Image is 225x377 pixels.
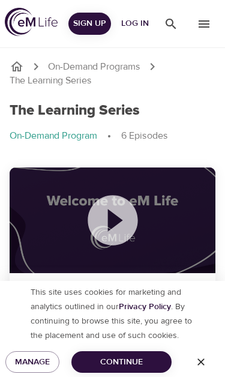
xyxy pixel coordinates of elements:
span: Log in [121,16,149,31]
span: Manage [15,355,50,370]
img: logo [5,8,58,36]
nav: breadcrumb [10,59,215,88]
button: menu [154,7,187,40]
p: This site uses cookies for marketing and analytics outlined in our . By continuing to browse this... [19,285,206,343]
p: 6 Episodes [121,129,168,143]
button: Sign Up [68,13,111,35]
p: On-Demand Program [10,129,97,143]
a: On-Demand Programs [48,60,140,74]
button: menu [187,7,220,40]
a: Privacy Policy [119,301,171,312]
h1: The Learning Series [10,102,140,119]
button: Log in [116,13,154,35]
span: Continue [81,355,162,370]
nav: breadcrumb [10,129,215,143]
button: Manage [5,351,59,373]
button: Continue [71,351,172,373]
span: Sign Up [73,16,106,31]
p: The Learning Series [10,74,92,88]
